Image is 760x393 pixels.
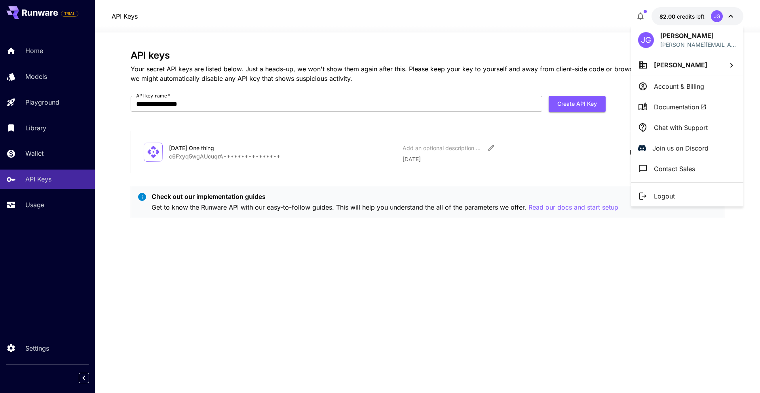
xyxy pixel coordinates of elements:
[660,31,736,40] p: [PERSON_NAME]
[631,54,743,76] button: [PERSON_NAME]
[654,82,704,91] p: Account & Billing
[654,61,707,69] span: [PERSON_NAME]
[654,102,707,112] span: Documentation
[652,143,709,153] p: Join us on Discord
[660,40,736,49] div: jose@motionapp.com
[654,191,675,201] p: Logout
[654,123,708,132] p: Chat with Support
[654,164,695,174] p: Contact Sales
[660,40,736,49] p: [PERSON_NAME][EMAIL_ADDRESS][DOMAIN_NAME]
[638,32,654,48] div: JG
